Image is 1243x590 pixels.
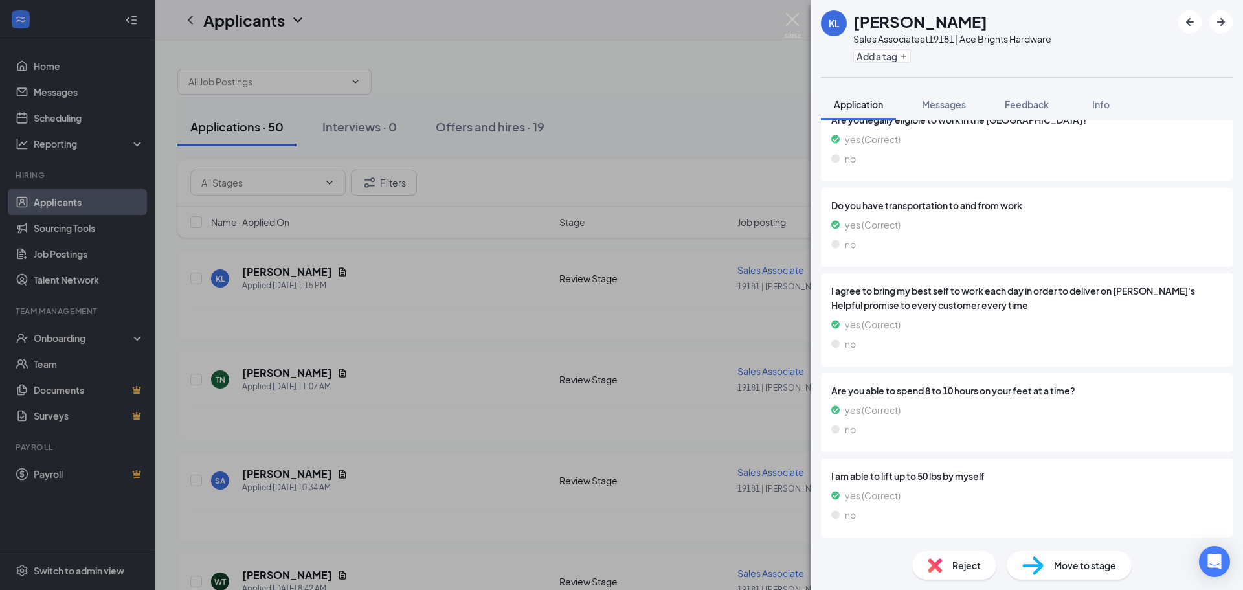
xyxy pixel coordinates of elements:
[1199,546,1230,577] div: Open Intercom Messenger
[829,17,840,30] div: KL
[900,52,908,60] svg: Plus
[1182,14,1198,30] svg: ArrowLeftNew
[1054,558,1116,573] span: Move to stage
[1209,10,1233,34] button: ArrowRight
[1213,14,1229,30] svg: ArrowRight
[845,403,901,417] span: yes (Correct)
[845,337,856,351] span: no
[1005,98,1049,110] span: Feedback
[831,383,1222,398] span: Are you able to spend 8 to 10 hours on your feet at a time?
[922,98,966,110] span: Messages
[831,198,1222,212] span: Do you have transportation to and from work
[1178,10,1202,34] button: ArrowLeftNew
[845,488,901,503] span: yes (Correct)
[853,49,911,63] button: PlusAdd a tag
[952,558,981,573] span: Reject
[845,132,901,146] span: yes (Correct)
[853,32,1051,45] div: Sales Associate at 19181 | Ace Brights Hardware
[834,98,883,110] span: Application
[831,284,1222,312] span: I agree to bring my best self to work each day in order to deliver on [PERSON_NAME]'s Helpful pro...
[845,237,856,251] span: no
[845,422,856,437] span: no
[845,317,901,332] span: yes (Correct)
[845,152,856,166] span: no
[845,508,856,522] span: no
[845,218,901,232] span: yes (Correct)
[853,10,987,32] h1: [PERSON_NAME]
[1092,98,1110,110] span: Info
[831,469,1222,483] span: I am able to lift up to 50 lbs by myself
